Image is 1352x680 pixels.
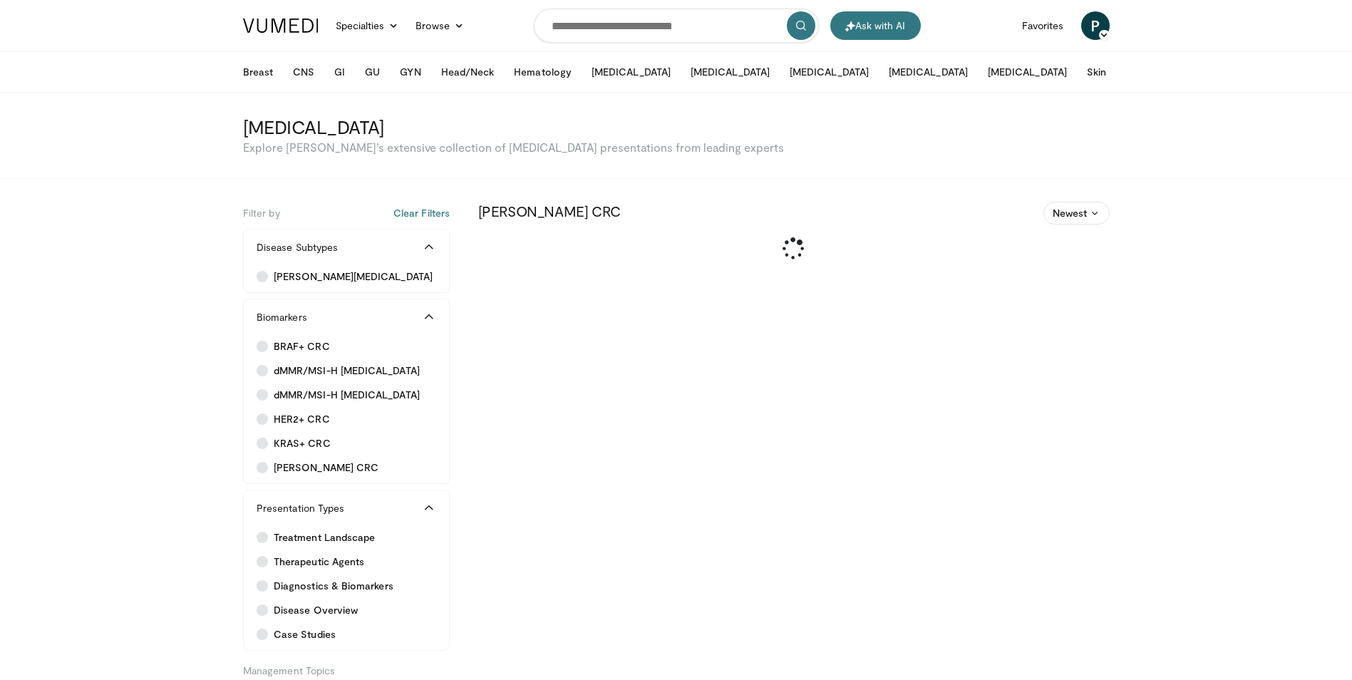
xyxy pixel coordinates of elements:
[274,388,420,402] span: dMMR/MSI-H [MEDICAL_DATA]
[583,58,679,86] button: [MEDICAL_DATA]
[534,9,819,43] input: Search topics, interventions
[274,364,420,378] span: dMMR/MSI-H [MEDICAL_DATA]
[243,140,1110,155] p: Explore [PERSON_NAME]’s extensive collection of [MEDICAL_DATA] presentations from leading experts
[243,659,450,678] h5: Management Topics
[407,11,473,40] a: Browse
[1081,11,1110,40] a: P
[274,339,330,354] span: BRAF+ CRC
[393,206,450,220] button: Clear Filters
[244,230,449,265] button: Disease Subtypes
[1043,202,1110,225] button: Newest
[274,627,336,642] span: Case Studies
[274,579,393,593] span: Diagnostics & Biomarkers
[243,202,450,220] h5: Filter by
[274,436,331,450] span: KRAS+ CRC
[327,11,408,40] a: Specialties
[244,490,449,526] button: Presentation Types
[274,603,358,617] span: Disease Overview
[880,58,976,86] button: [MEDICAL_DATA]
[505,58,580,86] button: Hematology
[356,58,388,86] button: GU
[781,58,877,86] button: [MEDICAL_DATA]
[478,202,1110,220] h3: [PERSON_NAME] CRC
[979,58,1075,86] button: [MEDICAL_DATA]
[274,412,330,426] span: HER2+ CRC
[274,530,375,545] span: Treatment Landscape
[274,269,433,284] span: [PERSON_NAME][MEDICAL_DATA]
[682,58,778,86] button: [MEDICAL_DATA]
[243,19,319,33] img: VuMedi Logo
[1013,11,1073,40] a: Favorites
[274,460,378,475] span: [PERSON_NAME] CRC
[234,58,282,86] button: Breast
[830,11,921,40] button: Ask with AI
[391,58,429,86] button: GYN
[284,58,323,86] button: CNS
[1053,206,1087,220] span: Newest
[1078,58,1115,86] button: Skin
[243,115,1110,138] h3: [MEDICAL_DATA]
[244,299,449,335] button: Biomarkers
[433,58,503,86] button: Head/Neck
[274,555,364,569] span: Therapeutic Agents
[326,58,354,86] button: GI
